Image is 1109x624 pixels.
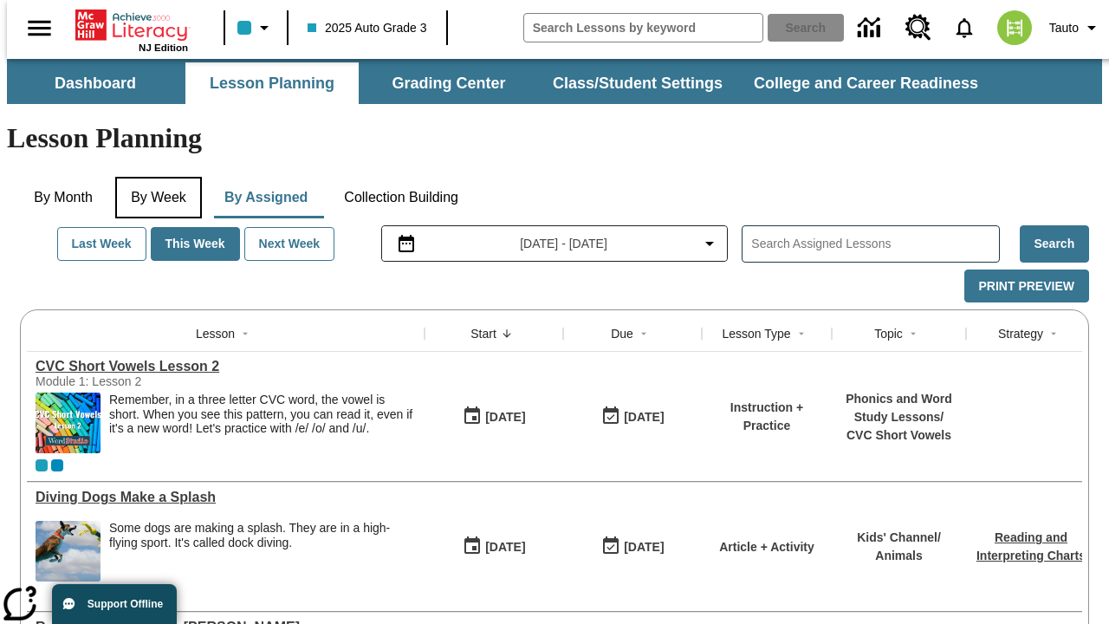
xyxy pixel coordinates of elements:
[36,490,416,505] div: Diving Dogs Make a Splash
[139,42,188,53] span: NJ Edition
[7,122,1102,154] h1: Lesson Planning
[36,490,416,505] a: Diving Dogs Make a Splash, Lessons
[719,538,814,556] p: Article + Activity
[633,323,654,344] button: Sort
[36,359,416,374] div: CVC Short Vowels Lesson 2
[36,374,295,388] div: Module 1: Lesson 2
[109,393,416,453] div: Remember, in a three letter CVC word, the vowel is short. When you see this pattern, you can read...
[595,530,670,563] button: 09/08/25: Last day the lesson can be accessed
[740,62,992,104] button: College and Career Readiness
[36,521,101,582] img: A dog is jumping high in the air in an attempt to grab a yellow toy with its mouth.
[611,325,633,342] div: Due
[840,426,957,445] p: CVC Short Vowels
[389,233,721,254] button: Select the date range menu item
[903,323,924,344] button: Sort
[75,8,188,42] a: Home
[895,4,942,51] a: Resource Center, Will open in new tab
[470,325,496,342] div: Start
[1042,12,1109,43] button: Profile/Settings
[9,62,182,104] button: Dashboard
[751,231,998,257] input: Search Assigned Lessons
[57,227,146,261] button: Last Week
[7,59,1102,104] div: SubNavbar
[211,177,321,218] button: By Assigned
[109,521,416,550] div: Some dogs are making a splash. They are in a high-flying sport. It's called dock diving.
[7,62,994,104] div: SubNavbar
[710,399,823,435] p: Instruction + Practice
[20,177,107,218] button: By Month
[88,598,163,610] span: Support Offline
[457,400,531,433] button: 09/08/25: First time the lesson was available
[847,4,895,52] a: Data Center
[185,62,359,104] button: Lesson Planning
[520,235,607,253] span: [DATE] - [DATE]
[109,393,416,436] p: Remember, in a three letter CVC word, the vowel is short. When you see this pattern, you can read...
[722,325,790,342] div: Lesson Type
[997,10,1032,45] img: avatar image
[539,62,736,104] button: Class/Student Settings
[14,3,65,54] button: Open side menu
[699,233,720,254] svg: Collapse Date Range Filter
[230,12,282,43] button: Class color is light blue. Change class color
[857,547,941,565] p: Animals
[1049,19,1079,37] span: Tauto
[524,14,762,42] input: search field
[624,406,664,428] div: [DATE]
[496,323,517,344] button: Sort
[485,406,525,428] div: [DATE]
[36,393,101,453] img: CVC Short Vowels Lesson 2.
[244,227,335,261] button: Next Week
[964,270,1089,303] button: Print Preview
[987,5,1042,50] button: Select a new avatar
[595,400,670,433] button: 09/08/25: Last day the lesson can be accessed
[874,325,903,342] div: Topic
[51,459,63,471] div: OL 2025 Auto Grade 4
[36,459,48,471] div: Current Class
[840,390,957,426] p: Phonics and Word Study Lessons /
[308,19,427,37] span: 2025 Auto Grade 3
[151,227,240,261] button: This Week
[942,5,987,50] a: Notifications
[75,6,188,53] div: Home
[196,325,235,342] div: Lesson
[485,536,525,558] div: [DATE]
[1020,225,1089,263] button: Search
[235,323,256,344] button: Sort
[791,323,812,344] button: Sort
[36,359,416,374] a: CVC Short Vowels Lesson 2, Lessons
[457,530,531,563] button: 09/08/25: First time the lesson was available
[998,325,1043,342] div: Strategy
[115,177,202,218] button: By Week
[362,62,535,104] button: Grading Center
[1043,323,1064,344] button: Sort
[976,530,1086,562] a: Reading and Interpreting Charts
[624,536,664,558] div: [DATE]
[857,529,941,547] p: Kids' Channel /
[330,177,472,218] button: Collection Building
[52,584,177,624] button: Support Offline
[109,521,416,582] div: Some dogs are making a splash. They are in a high-flying sport. It's called dock diving.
